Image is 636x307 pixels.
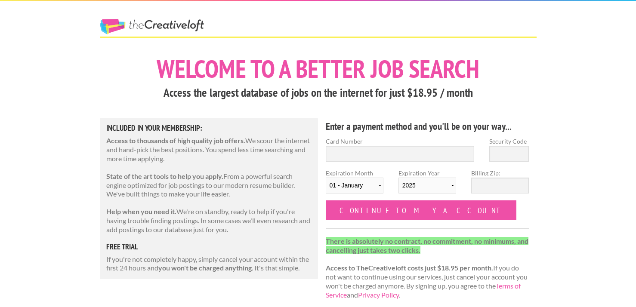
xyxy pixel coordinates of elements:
[100,85,537,101] h3: Access the largest database of jobs on the internet for just $18.95 / month
[106,255,312,273] p: If you're not completely happy, simply cancel your account within the first 24 hours and . It's t...
[326,282,521,299] a: Terms of Service
[326,120,529,133] h4: Enter a payment method and you'll be on your way...
[106,207,176,215] strong: Help when you need it.
[106,243,312,251] h5: free trial
[471,169,529,178] label: Billing Zip:
[326,264,493,272] strong: Access to TheCreativeloft costs just $18.95 per month.
[100,56,537,81] h1: Welcome to a better job search
[326,200,517,220] input: Continue to my account
[326,137,475,146] label: Card Number
[106,136,312,163] p: We scour the internet and hand-pick the best positions. You spend less time searching and more ti...
[106,136,245,144] strong: Access to thousands of high quality job offers.
[158,264,252,272] strong: you won't be charged anything
[326,178,383,193] select: Expiration Month
[106,124,312,132] h5: Included in Your Membership:
[326,237,529,300] p: If you do not want to continue using our services, just cancel your account you won't be charged ...
[326,169,383,200] label: Expiration Month
[106,172,223,180] strong: State of the art tools to help you apply.
[100,19,204,34] a: The Creative Loft
[106,207,312,234] p: We're on standby, ready to help if you're having trouble finding postings. In some cases we'll ev...
[398,169,456,200] label: Expiration Year
[489,137,529,146] label: Security Code
[326,237,528,254] strong: There is absolutely no contract, no commitment, no minimums, and cancelling just takes two clicks.
[106,172,312,199] p: From a powerful search engine optimized for job postings to our modern resume builder. We've buil...
[358,291,399,299] a: Privacy Policy
[398,178,456,193] select: Expiration Year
